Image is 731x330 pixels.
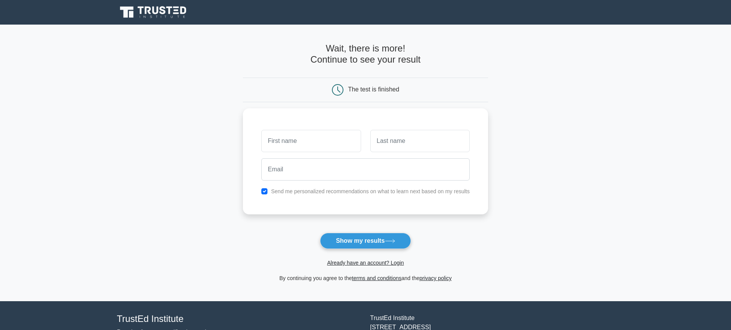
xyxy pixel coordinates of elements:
input: First name [261,130,361,152]
input: Email [261,158,470,181]
button: Show my results [320,233,411,249]
a: Already have an account? Login [327,260,404,266]
h4: Wait, there is more! Continue to see your result [243,43,488,65]
div: By continuing you agree to the and the [238,274,493,283]
input: Last name [370,130,470,152]
div: The test is finished [348,86,399,93]
h4: TrustEd Institute [117,313,361,325]
a: privacy policy [419,275,452,281]
a: terms and conditions [352,275,401,281]
label: Send me personalized recommendations on what to learn next based on my results [271,188,470,194]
